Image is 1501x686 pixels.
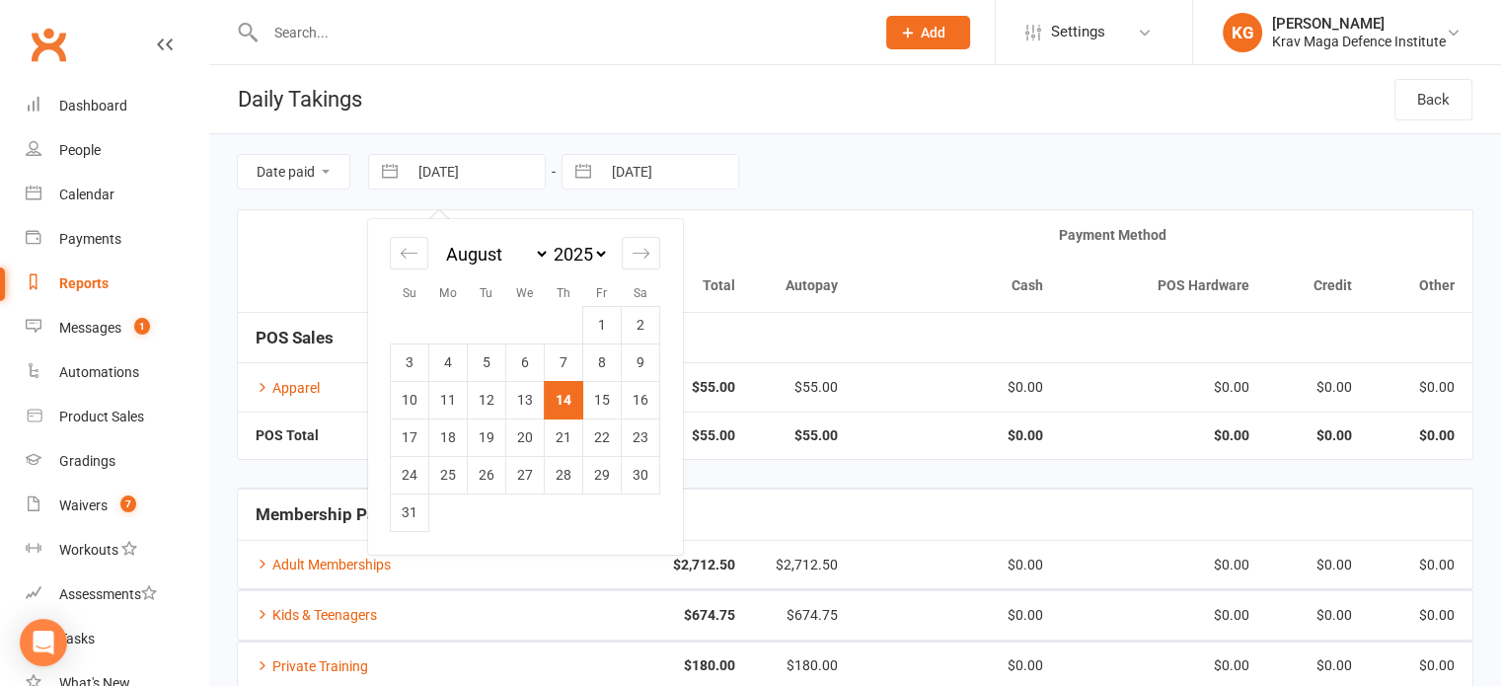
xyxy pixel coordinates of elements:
[583,343,622,381] td: Friday, August 8, 2025
[1272,33,1446,50] div: Krav Maga Defence Institute
[429,419,468,456] td: Monday, August 18, 2025
[59,275,109,291] div: Reports
[59,542,118,558] div: Workouts
[26,350,208,395] a: Automations
[209,65,362,133] h1: Daily Takings
[596,286,607,300] small: Fr
[256,607,377,623] a: Kids & Teenagers
[390,237,428,269] div: Move backward to switch to the previous month.
[545,381,583,419] td: Selected. Thursday, August 14, 2025
[391,343,429,381] td: Sunday, August 3, 2025
[26,528,208,572] a: Workouts
[391,456,429,494] td: Sunday, August 24, 2025
[1079,428,1248,443] strong: $0.00
[26,484,208,528] a: Waivers 7
[24,20,73,69] a: Clubworx
[1285,380,1352,395] div: $0.00
[564,658,734,673] strong: $180.00
[59,497,108,513] div: Waivers
[1079,658,1248,673] div: $0.00
[26,84,208,128] a: Dashboard
[622,381,660,419] td: Saturday, August 16, 2025
[256,658,368,674] a: Private Training
[59,453,115,469] div: Gradings
[26,395,208,439] a: Product Sales
[260,19,861,46] input: Search...
[256,427,319,443] strong: POS Total
[886,16,970,49] button: Add
[771,428,838,443] strong: $55.00
[256,380,320,396] a: Apparel
[1272,15,1446,33] div: [PERSON_NAME]
[120,495,136,512] span: 7
[1079,278,1248,293] div: POS Hardware
[1285,278,1352,293] div: Credit
[26,128,208,173] a: People
[59,631,95,647] div: Tasks
[26,173,208,217] a: Calendar
[391,494,429,531] td: Sunday, August 31, 2025
[1079,608,1248,623] div: $0.00
[622,343,660,381] td: Saturday, August 9, 2025
[1388,428,1455,443] strong: $0.00
[429,343,468,381] td: Monday, August 4, 2025
[59,98,127,114] div: Dashboard
[429,456,468,494] td: Monday, August 25, 2025
[557,286,570,300] small: Th
[59,231,121,247] div: Payments
[59,142,101,158] div: People
[256,557,391,572] a: Adult Memberships
[1079,380,1248,395] div: $0.00
[256,329,1455,347] h5: POS Sales
[26,217,208,262] a: Payments
[468,456,506,494] td: Tuesday, August 26, 2025
[622,237,660,269] div: Move forward to switch to the next month.
[480,286,492,300] small: Tu
[545,343,583,381] td: Thursday, August 7, 2025
[921,25,945,40] span: Add
[873,608,1043,623] div: $0.00
[429,381,468,419] td: Monday, August 11, 2025
[622,456,660,494] td: Saturday, August 30, 2025
[506,343,545,381] td: Wednesday, August 6, 2025
[873,428,1043,443] strong: $0.00
[564,558,734,572] strong: $2,712.50
[873,658,1043,673] div: $0.00
[20,619,67,666] div: Open Intercom Messenger
[26,306,208,350] a: Messages 1
[1285,558,1352,572] div: $0.00
[59,187,114,202] div: Calendar
[622,419,660,456] td: Saturday, August 23, 2025
[368,219,682,555] div: Calendar
[1388,558,1455,572] div: $0.00
[26,572,208,617] a: Assessments
[26,439,208,484] a: Gradings
[771,278,838,293] div: Autopay
[1388,380,1455,395] div: $0.00
[1079,558,1248,572] div: $0.00
[506,381,545,419] td: Wednesday, August 13, 2025
[545,419,583,456] td: Thursday, August 21, 2025
[506,456,545,494] td: Wednesday, August 27, 2025
[622,306,660,343] td: Saturday, August 2, 2025
[1223,13,1262,52] div: KG
[59,320,121,336] div: Messages
[771,608,838,623] div: $674.75
[26,617,208,661] a: Tasks
[873,558,1043,572] div: $0.00
[516,286,533,300] small: We
[583,306,622,343] td: Friday, August 1, 2025
[391,381,429,419] td: Sunday, August 10, 2025
[771,558,838,572] div: $2,712.50
[468,343,506,381] td: Tuesday, August 5, 2025
[873,380,1043,395] div: $0.00
[545,456,583,494] td: Thursday, August 28, 2025
[564,608,734,623] strong: $674.75
[256,505,1455,524] h5: Membership Payments
[1388,658,1455,673] div: $0.00
[1285,658,1352,673] div: $0.00
[1051,10,1105,54] span: Settings
[1285,608,1352,623] div: $0.00
[439,286,457,300] small: Mo
[408,155,545,189] input: From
